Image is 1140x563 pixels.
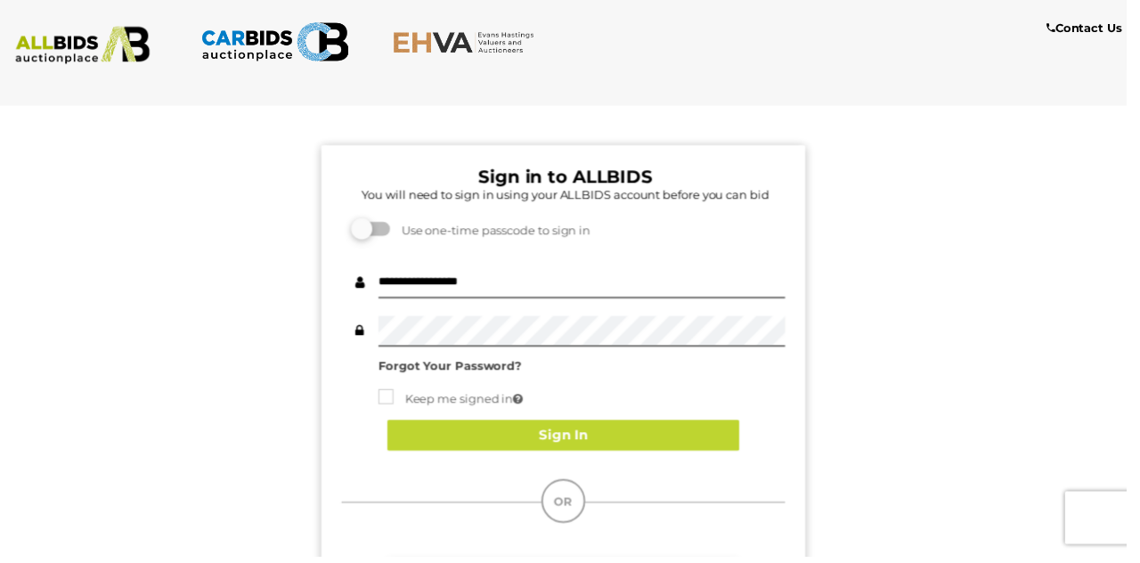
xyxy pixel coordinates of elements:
b: Contact Us [1059,20,1136,35]
label: Keep me signed in [383,394,529,414]
h5: You will need to sign in using your ALLBIDS account before you can bid [350,191,794,203]
img: EHVA.com.au [397,31,548,54]
img: CARBIDS.com.au [203,18,354,67]
b: Sign in to ALLBIDS [484,168,661,190]
button: Sign In [392,425,748,456]
img: ALLBIDS.com.au [8,27,159,65]
div: OR [548,485,592,529]
a: Contact Us [1059,18,1140,38]
span: Use one-time passcode to sign in [397,225,598,240]
a: Forgot Your Password? [383,363,528,377]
